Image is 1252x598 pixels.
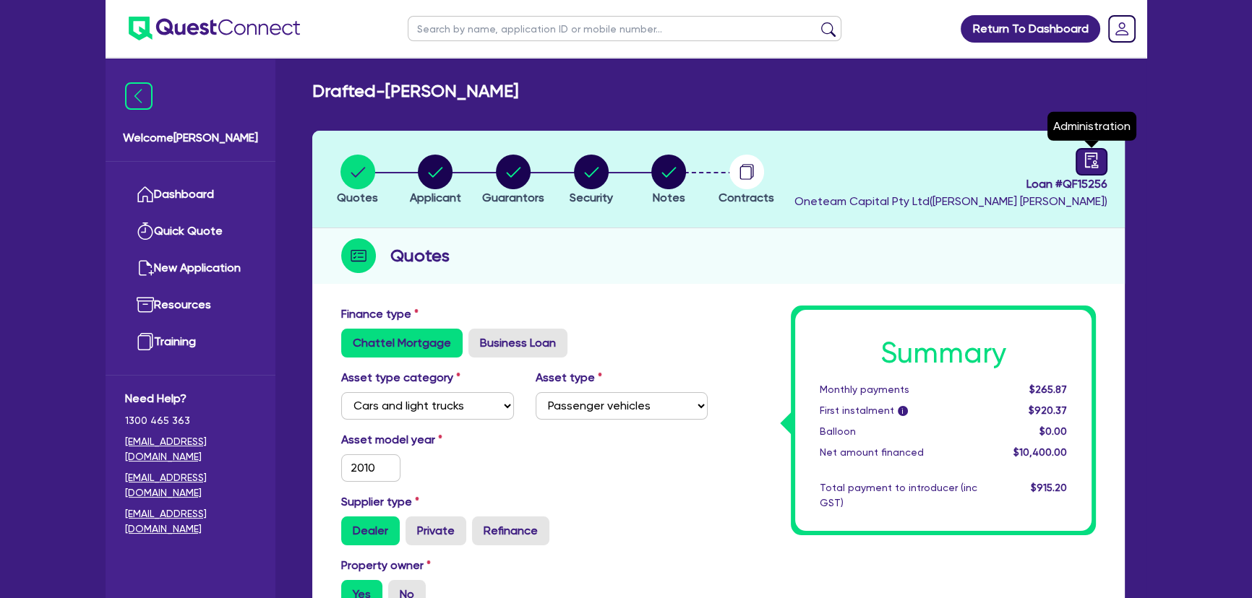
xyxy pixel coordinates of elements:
[341,329,463,357] label: Chattel Mortgage
[794,194,1107,208] span: Oneteam Capital Pty Ltd ( [PERSON_NAME] [PERSON_NAME] )
[337,191,378,204] span: Quotes
[406,516,466,545] label: Private
[1013,446,1067,458] span: $10,400.00
[137,296,154,313] img: resources
[330,431,525,448] label: Asset model year
[408,16,841,41] input: Search by name, application ID or mobile number...
[409,154,462,207] button: Applicant
[809,424,988,439] div: Balloon
[125,213,256,250] a: Quick Quote
[341,238,376,273] img: step-icon
[125,390,256,407] span: Need Help?
[137,222,154,240] img: quick-quote
[809,382,988,397] div: Monthly payments
[125,82,153,110] img: icon-menu-close
[341,557,431,574] label: Property owner
[1029,383,1067,395] span: $265.87
[1039,425,1067,437] span: $0.00
[125,324,256,360] a: Training
[312,81,518,102] h2: Drafted - [PERSON_NAME]
[794,175,1107,193] span: Loan # QF15256
[809,480,988,511] div: Total payment to introducer (inc GST)
[718,154,775,207] button: Contracts
[341,493,419,511] label: Supplier type
[570,191,613,204] span: Security
[1103,10,1141,48] a: Dropdown toggle
[123,129,258,147] span: Welcome [PERSON_NAME]
[809,445,988,460] div: Net amount financed
[390,243,450,269] h2: Quotes
[125,176,256,213] a: Dashboard
[898,406,908,416] span: i
[472,516,549,545] label: Refinance
[1047,112,1136,141] div: Administration
[125,506,256,537] a: [EMAIL_ADDRESS][DOMAIN_NAME]
[468,329,567,357] label: Business Loan
[569,154,614,207] button: Security
[1029,404,1067,416] span: $920.37
[341,305,419,323] label: Finance type
[137,259,154,277] img: new-application
[651,154,687,207] button: Notes
[125,434,256,464] a: [EMAIL_ADDRESS][DOMAIN_NAME]
[482,191,544,204] span: Guarantors
[125,413,256,428] span: 1300 465 363
[536,369,602,386] label: Asset type
[129,17,300,40] img: quest-connect-logo-blue
[1084,152,1099,168] span: audit
[341,516,400,545] label: Dealer
[719,191,774,204] span: Contracts
[125,470,256,500] a: [EMAIL_ADDRESS][DOMAIN_NAME]
[1031,482,1067,493] span: $915.20
[125,250,256,287] a: New Application
[125,287,256,324] a: Resources
[341,369,460,386] label: Asset type category
[961,15,1100,43] a: Return To Dashboard
[1076,148,1107,175] a: audit
[820,336,1067,370] h1: Summary
[653,191,685,204] span: Notes
[410,191,461,204] span: Applicant
[809,403,988,418] div: First instalment
[336,154,379,207] button: Quotes
[137,333,154,350] img: training
[481,154,545,207] button: Guarantors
